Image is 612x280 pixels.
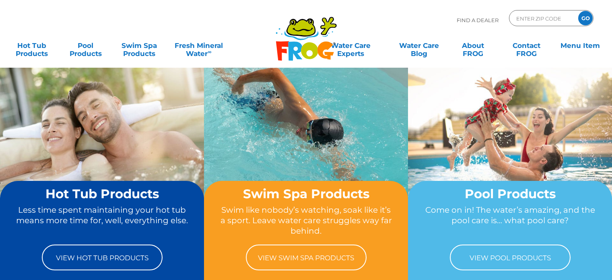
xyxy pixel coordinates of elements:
a: Water CareBlog [396,37,443,54]
p: Less time spent maintaining your hot tub means more time for, well, everything else. [15,205,189,236]
input: Zip Code Form [515,12,570,24]
a: AboutFROG [449,37,497,54]
p: Find A Dealer [457,10,499,30]
p: Come on in! The water’s amazing, and the pool care is… what pool care? [423,205,597,236]
a: Water CareExperts [312,37,389,54]
img: home-banner-pool-short [408,67,612,220]
p: Swim like nobody’s watching, soak like it’s a sport. Leave water care struggles way far behind. [219,205,393,236]
a: Menu Item [556,37,604,54]
h2: Pool Products [423,187,597,201]
a: Fresh MineralWater∞ [169,37,229,54]
h2: Swim Spa Products [219,187,393,201]
h2: Hot Tub Products [15,187,189,201]
img: home-banner-swim-spa-short [204,67,408,220]
a: ContactFROG [503,37,550,54]
a: View Hot Tub Products [42,245,163,270]
a: View Pool Products [450,245,571,270]
a: Hot TubProducts [8,37,56,54]
a: PoolProducts [62,37,109,54]
input: GO [578,11,593,25]
a: Swim SpaProducts [115,37,163,54]
a: View Swim Spa Products [246,245,367,270]
sup: ∞ [208,49,211,55]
